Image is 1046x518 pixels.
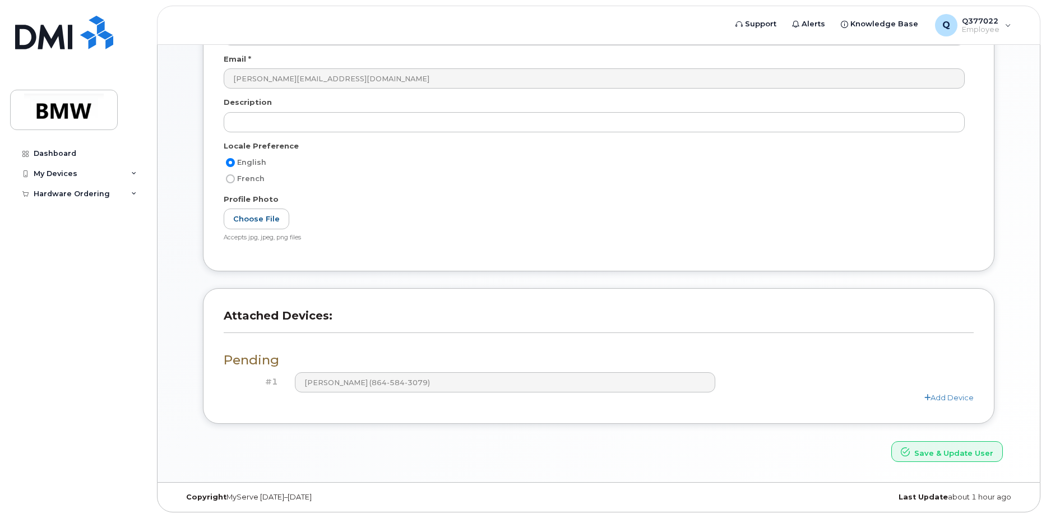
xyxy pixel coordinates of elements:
[850,18,918,30] span: Knowledge Base
[942,18,950,32] span: Q
[178,493,459,502] div: MyServe [DATE]–[DATE]
[962,16,999,25] span: Q377022
[232,377,278,387] h4: #1
[224,97,272,108] label: Description
[224,54,251,64] label: Email *
[924,393,974,402] a: Add Device
[224,353,974,367] h3: Pending
[224,234,965,242] div: Accepts jpg, jpeg, png files
[739,493,1020,502] div: about 1 hour ago
[802,18,825,30] span: Alerts
[962,25,999,34] span: Employee
[224,194,279,205] label: Profile Photo
[927,14,1019,36] div: Q377022
[728,13,784,35] a: Support
[833,13,926,35] a: Knowledge Base
[891,441,1003,462] button: Save & Update User
[745,18,776,30] span: Support
[226,174,235,183] input: French
[997,469,1038,510] iframe: Messenger Launcher
[224,209,289,229] label: Choose File
[226,158,235,167] input: English
[186,493,226,501] strong: Copyright
[237,174,265,183] span: French
[784,13,833,35] a: Alerts
[224,141,299,151] label: Locale Preference
[899,493,948,501] strong: Last Update
[237,158,266,166] span: English
[224,309,974,333] h3: Attached Devices:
